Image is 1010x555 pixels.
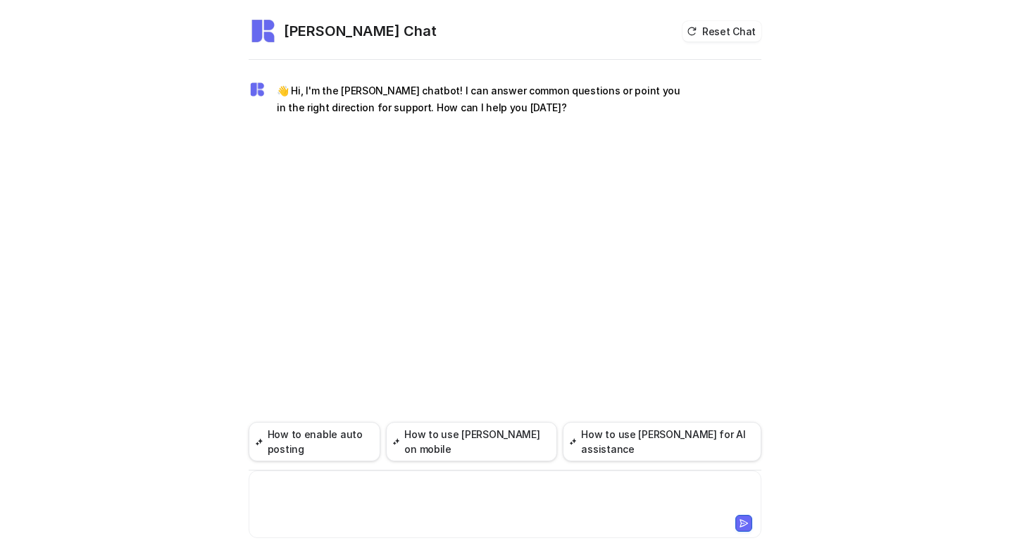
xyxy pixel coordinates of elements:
[386,422,557,461] button: How to use [PERSON_NAME] on mobile
[249,422,380,461] button: How to enable auto posting
[563,422,761,461] button: How to use [PERSON_NAME] for AI assistance
[249,17,277,45] img: Widget
[682,21,761,42] button: Reset Chat
[277,82,689,116] p: 👋 Hi, I'm the [PERSON_NAME] chatbot! I can answer common questions or point you in the right dire...
[249,81,266,98] img: Widget
[284,21,437,41] h2: [PERSON_NAME] Chat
